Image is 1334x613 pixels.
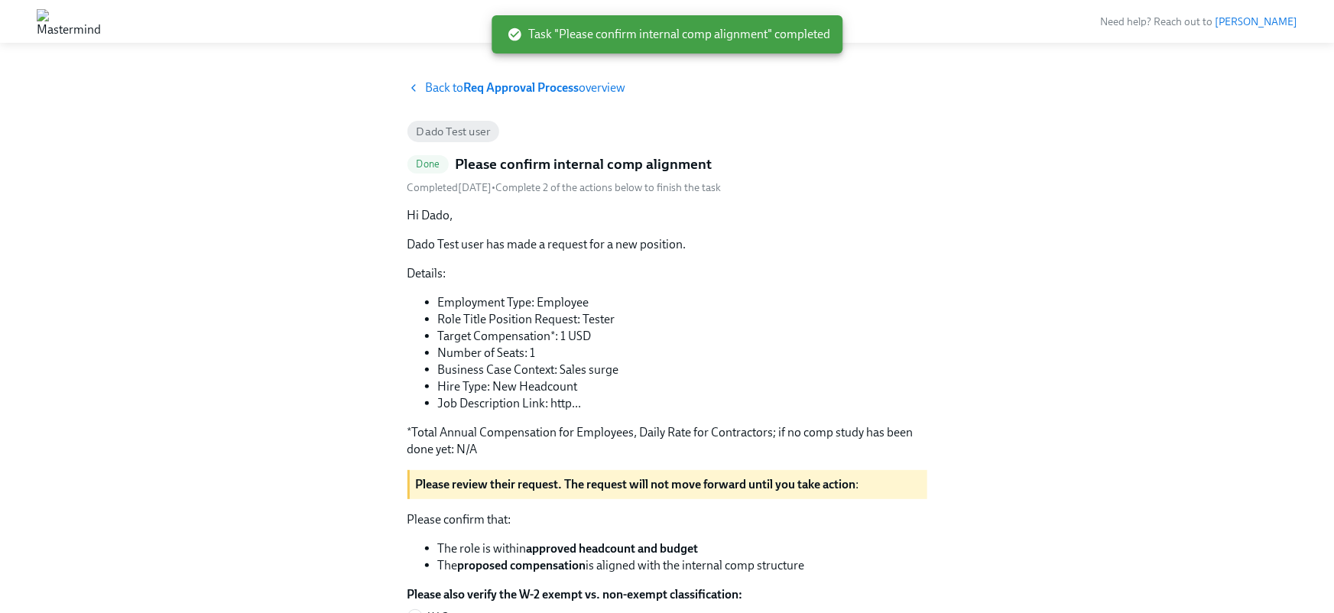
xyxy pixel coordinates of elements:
a: [PERSON_NAME] [1215,15,1297,28]
li: Business Case Context: Sales surge [438,362,927,378]
li: The role is within [438,540,927,557]
li: Employment Type: Employee [438,294,927,311]
p: Hi Dado, [407,207,927,224]
span: Need help? Reach out to [1100,15,1297,28]
li: Target Compensation*: 1 USD [438,328,927,345]
img: Mastermind [37,9,101,34]
p: Details: [407,265,927,282]
span: Dado Test user [407,126,500,138]
span: Task "Please confirm internal comp alignment" completed [507,26,830,43]
li: Role Title Position Request: Tester [438,311,927,328]
strong: Req Approval Process [464,80,579,95]
p: Please confirm that: [407,511,927,528]
li: The is aligned with the internal comp structure [438,557,927,574]
div: • Complete 2 of the actions below to finish the task [407,180,722,195]
p: Dado Test user has made a request for a new position. [407,236,927,253]
strong: approved headcount and budget [527,541,699,556]
li: Hire Type: New Headcount [438,378,927,395]
span: Completed [DATE] [407,181,492,194]
p: *Total Annual Compensation for Employees, Daily Rate for Contractors; if no comp study has been d... [407,424,927,458]
strong: Please review their request. The request will not move forward until you take action [416,477,856,491]
li: Job Description Link: http... [438,395,927,412]
h5: Please confirm internal comp alignment [455,154,712,174]
strong: proposed compensation [458,558,586,572]
span: Back to overview [426,79,626,96]
a: Back toReq Approval Processoverview [407,79,927,96]
p: : [416,476,921,493]
label: Please also verify the W-2 exempt vs. non-exempt classification: [407,586,743,603]
span: Done [407,158,450,170]
li: Number of Seats: 1 [438,345,927,362]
